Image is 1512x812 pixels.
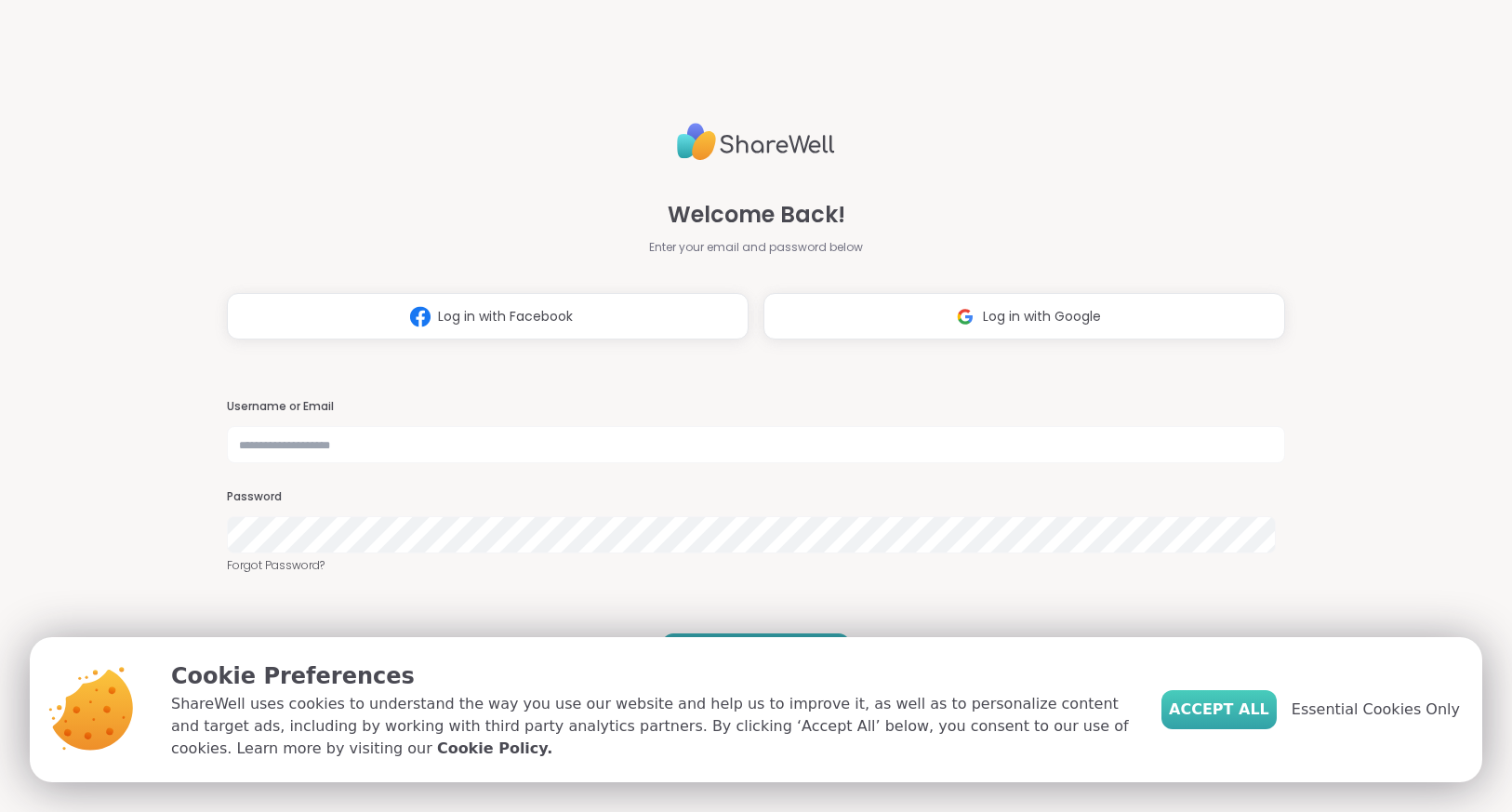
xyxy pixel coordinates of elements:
img: ShareWell Logomark [403,300,438,334]
h3: Password [227,489,1285,505]
span: Log in with Google [983,307,1101,326]
p: Cookie Preferences [171,659,1132,693]
span: Log in with Facebook [438,307,573,326]
h3: Username or Email [227,399,1285,415]
span: Welcome Back! [668,198,845,232]
span: Accept All [1169,699,1269,721]
a: Cookie Policy. [437,738,552,760]
button: LOG IN [662,633,850,672]
a: Forgot Password? [227,557,1285,574]
button: Log in with Google [763,293,1285,339]
img: ShareWell Logo [677,115,835,168]
button: Accept All [1161,690,1277,729]
p: ShareWell uses cookies to understand the way you use our website and help us to improve it, as we... [171,693,1132,760]
img: ShareWell Logomark [948,300,983,334]
span: Enter your email and password below [649,239,863,256]
button: Log in with Facebook [227,293,749,339]
span: Essential Cookies Only [1292,699,1460,721]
